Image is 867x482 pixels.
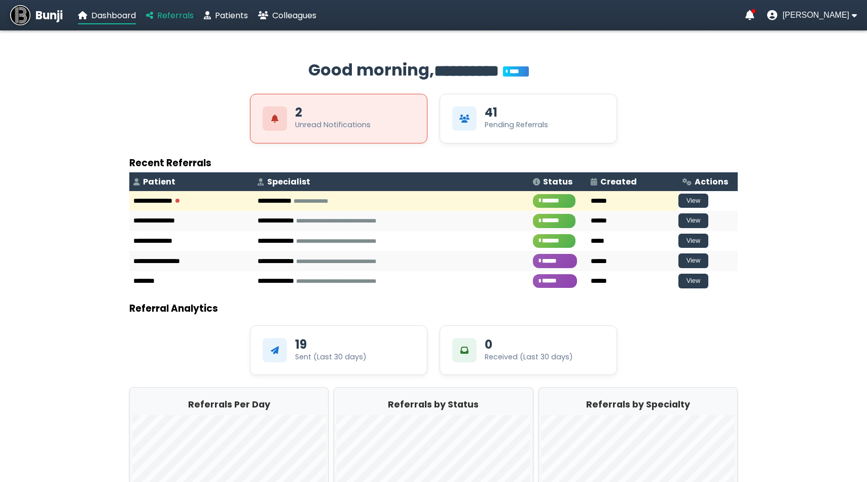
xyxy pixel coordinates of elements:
h2: Referrals Per Day [132,398,326,411]
a: Colleagues [258,9,316,22]
span: [PERSON_NAME] [782,11,849,20]
div: Unread Notifications [295,120,371,130]
div: 19 [295,339,307,351]
a: Bunji [10,5,63,25]
img: Bunji Dental Referral Management [10,5,30,25]
div: Received (Last 30 days) [485,352,573,362]
a: Patients [204,9,248,22]
div: 41 [485,106,497,119]
div: 2 [295,106,302,119]
h3: Referral Analytics [129,301,738,316]
th: Created [587,172,678,191]
span: Patients [215,10,248,21]
div: 0Received (Last 30 days) [440,325,617,375]
div: Sent (Last 30 days) [295,352,367,362]
div: 0 [485,339,492,351]
h2: Good morning, [129,58,738,84]
button: View [678,274,709,288]
button: View [678,194,709,208]
th: Specialist [254,172,529,191]
div: View Unread Notifications [250,94,427,143]
div: View Pending Referrals [440,94,617,143]
h3: Recent Referrals [129,156,738,170]
div: Pending Referrals [485,120,548,130]
a: Notifications [745,10,754,20]
span: Bunji [35,7,63,24]
span: You’re on Plus! [503,66,529,77]
span: Colleagues [272,10,316,21]
button: View [678,253,709,268]
button: View [678,213,709,228]
a: Referrals [146,9,194,22]
th: Patient [129,172,254,191]
th: Status [529,172,587,191]
h2: Referrals by Specialty [541,398,735,411]
h2: Referrals by Status [337,398,530,411]
button: View [678,234,709,248]
button: User menu [767,10,857,20]
span: Dashboard [91,10,136,21]
a: Dashboard [78,9,136,22]
span: Referrals [157,10,194,21]
th: Actions [678,172,738,191]
div: 19Sent (Last 30 days) [250,325,427,375]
